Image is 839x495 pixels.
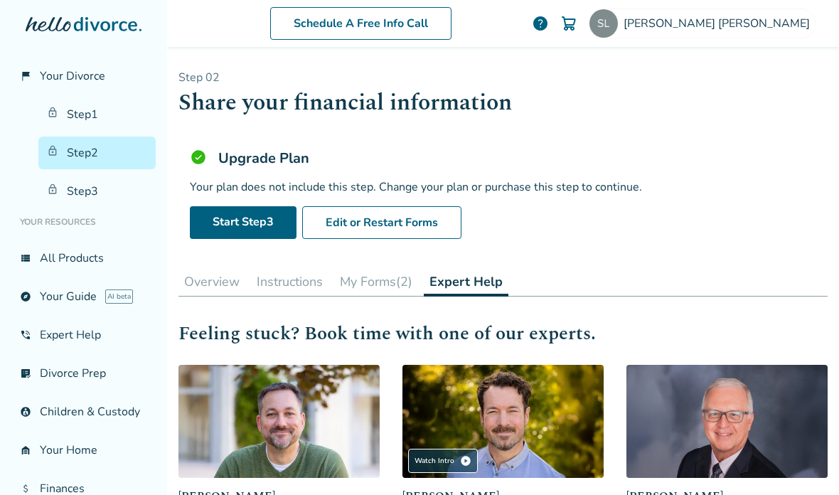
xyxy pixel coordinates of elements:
span: attach_money [20,483,31,494]
img: David Smith [626,365,828,478]
span: Your Divorce [40,68,105,84]
a: Step2 [38,137,156,169]
span: list_alt_check [20,368,31,379]
span: AI beta [105,289,133,304]
a: help [532,15,549,32]
div: Your plan does not include this step. Change your plan or purchase this step to continue. [190,179,816,195]
li: Your Resources [11,208,156,236]
span: [PERSON_NAME] [PERSON_NAME] [624,16,816,31]
button: Expert Help [424,267,508,297]
p: Step 0 2 [178,70,828,85]
a: view_listAll Products [11,242,156,275]
h1: Share your financial information [178,85,828,120]
span: phone_in_talk [20,329,31,341]
iframe: Chat Widget [768,427,839,495]
button: Overview [178,267,245,296]
a: account_childChildren & Custody [11,395,156,428]
a: phone_in_talkExpert Help [11,319,156,351]
img: starlin.lopez@outlook.com [589,9,618,38]
button: Edit or Restart Forms [302,206,461,239]
a: Step3 [38,175,156,208]
img: John Duffy [402,365,604,478]
img: Neil Forester [178,365,380,478]
span: play_circle [460,455,471,467]
a: flag_2Your Divorce [11,60,156,92]
div: Watch Intro [408,449,478,473]
button: Instructions [251,267,328,296]
a: Schedule A Free Info Call [270,7,451,40]
img: Cart [560,15,577,32]
a: Start Step3 [190,206,296,239]
span: flag_2 [20,70,31,82]
a: garage_homeYour Home [11,434,156,467]
button: My Forms(2) [334,267,418,296]
span: garage_home [20,445,31,456]
span: explore [20,291,31,302]
h2: Feeling stuck? Book time with one of our experts. [178,319,828,348]
a: exploreYour GuideAI beta [11,280,156,313]
a: list_alt_checkDivorce Prep [11,357,156,390]
span: account_child [20,406,31,417]
h5: Upgrade Plan [218,149,309,168]
span: view_list [20,252,31,264]
a: Step1 [38,98,156,131]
